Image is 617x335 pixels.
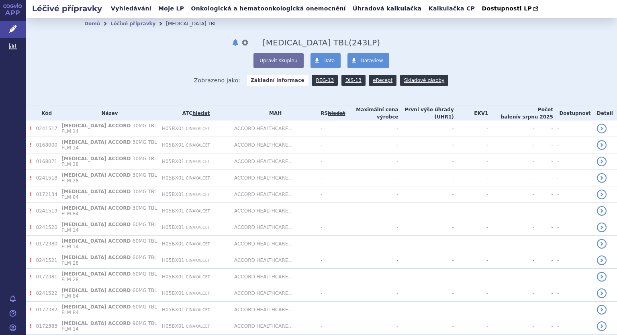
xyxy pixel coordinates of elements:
td: - [317,137,345,153]
span: [MEDICAL_DATA] ACCORD [61,288,131,293]
span: CINAKALCET [186,225,210,230]
a: detail [597,255,607,265]
td: ACCORD HEALTHCARE... [230,302,317,318]
td: - [454,203,488,219]
span: [MEDICAL_DATA] ACCORD [61,304,131,310]
td: - [317,186,345,203]
span: v srpnu 2025 [518,114,553,120]
span: CINAKALCET [186,127,210,131]
span: ( LP) [349,38,380,47]
td: ACCORD HEALTHCARE... [230,236,317,252]
span: Registrace tohoto produktu byla zrušena. [30,225,32,230]
span: 60MG TBL FLM 84 [61,304,157,315]
span: CINAKALCET [186,176,210,180]
td: - [317,236,345,252]
span: CINAKALCET [186,242,210,246]
span: 30MG TBL FLM 84 [61,205,157,217]
td: - [488,236,534,252]
a: detail [597,272,607,282]
td: - [317,219,345,236]
a: detail [597,239,607,249]
span: [MEDICAL_DATA] ACCORD [61,238,131,244]
td: - [345,236,398,252]
a: detail [597,140,607,150]
td: - [488,137,534,153]
td: - [488,186,534,203]
span: CINAKALCET [186,143,210,147]
span: Registrace tohoto produktu byla zrušena. [30,208,32,214]
td: - [317,170,345,186]
th: EKV1 [454,106,488,121]
td: - [454,269,488,285]
td: - [454,170,488,186]
td: 0172382 [32,302,57,318]
td: - [398,137,454,153]
span: H05BX01 [162,290,184,296]
a: detail [597,223,607,232]
span: 30MG TBL FLM 14 [61,139,157,151]
td: - [317,252,345,269]
span: Registrace tohoto produktu byla zrušena. [30,307,32,313]
td: 0241518 [32,170,57,186]
td: - [488,170,534,186]
span: 60MG TBL FLM 28 [61,271,157,282]
td: ACCORD HEALTHCARE... [230,137,317,153]
td: 0241517 [32,121,57,137]
td: - [454,318,488,335]
span: Registrace tohoto produktu byla zrušena. [30,257,32,263]
span: Registrace tohoto produktu byla zrušena. [30,274,32,280]
span: 243 [352,38,368,47]
a: detail [597,190,607,199]
td: 0172380 [32,236,57,252]
span: Zobrazeno jako: [194,75,241,86]
td: - [345,170,398,186]
th: První výše úhrady (UHR1) [398,106,454,121]
td: - [553,186,593,203]
button: notifikace [231,38,239,47]
td: - [317,302,345,318]
td: - [488,121,534,137]
a: Kalkulačka CP [426,3,478,14]
span: H05BX01 [162,208,184,214]
span: Data [323,58,335,63]
a: Dostupnosti LP [479,3,542,14]
strong: Základní informace [247,75,308,86]
td: ACCORD HEALTHCARE... [230,170,317,186]
td: - [488,318,534,335]
span: 90MG TBL FLM 14 [61,321,157,332]
td: - [398,219,454,236]
span: Registrace tohoto produktu byla zrušena. [30,241,32,247]
span: H05BX01 [162,323,184,329]
a: Vyhledávání [108,3,154,14]
span: [MEDICAL_DATA] ACCORD [61,156,131,161]
span: CINACALCET TBL [263,38,349,47]
td: - [317,318,345,335]
td: - [534,285,553,302]
td: - [488,269,534,285]
td: 0168071 [32,153,57,170]
td: - [534,203,553,219]
td: - [398,318,454,335]
td: - [398,269,454,285]
button: nastavení [241,38,249,47]
th: RS [317,106,345,121]
span: 60MG TBL FLM 28 [61,255,157,266]
span: Dostupnosti LP [482,5,532,12]
td: - [454,285,488,302]
span: CINAKALCET [186,275,210,279]
span: Dataview [360,58,383,63]
td: 0172134 [32,186,57,203]
a: detail [597,157,607,166]
span: [MEDICAL_DATA] ACCORD [61,271,131,277]
span: [MEDICAL_DATA] ACCORD [61,123,131,129]
span: H05BX01 [162,274,184,280]
td: - [553,285,593,302]
span: H05BX01 [162,307,184,313]
a: Dataview [347,53,389,68]
a: detail [597,124,607,133]
td: - [398,236,454,252]
td: 0172381 [32,269,57,285]
span: CINAKALCET [186,159,210,164]
td: - [454,137,488,153]
td: - [317,153,345,170]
